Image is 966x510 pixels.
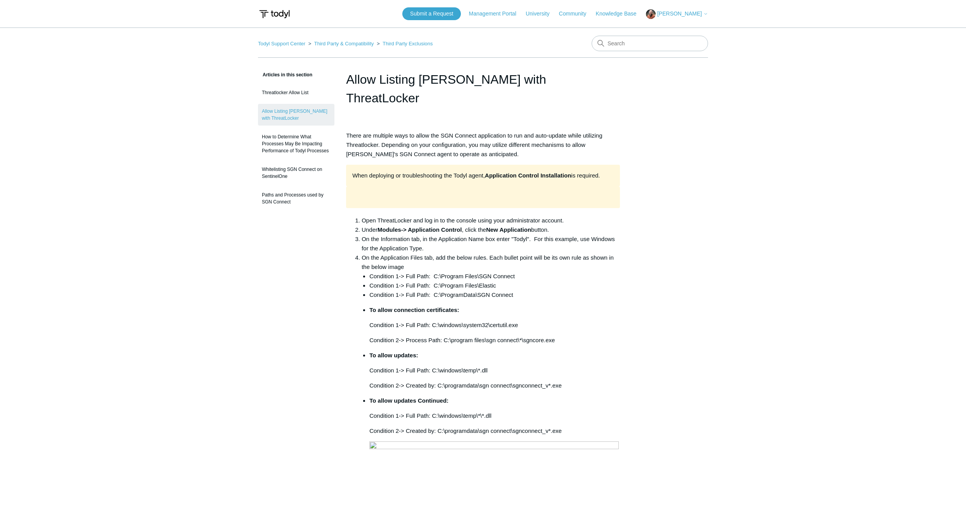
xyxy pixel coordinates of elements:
a: Community [559,10,594,18]
button: [PERSON_NAME] [646,9,708,19]
strong: To allow updates Continued: [369,397,448,404]
li: Under , click the button. [362,225,620,234]
a: Submit a Request [402,7,461,20]
li: Condition 1-> Full Path: C:\ProgramData\SGN Connect [369,290,620,300]
p: There are multiple ways to allow the SGN Connect application to run and auto-update while utilizi... [346,131,620,159]
p: Condition 2-> Created by: C:\programdata\sgn connect\sgnconnect_v*.exe [369,381,620,390]
p: Condition 1-> Full Path: C:\windows\temp\*\*.dll [369,411,620,420]
a: Third Party Exclusions [383,41,433,47]
p: Condition 1-> Full Path: C:\windows\system32\certutil.exe [369,320,620,330]
li: Todyl Support Center [258,41,307,47]
a: Paths and Processes used by SGN Connect [258,188,334,209]
span: Articles in this section [258,72,312,78]
a: Allow Listing [PERSON_NAME] with ThreatLocker [258,104,334,126]
h1: Allow Listing Todyl with ThreatLocker [346,70,620,107]
strong: Application Control Installation [485,172,571,179]
li: Condition 1-> Full Path: C:\Program Files\Elastic [369,281,620,290]
a: How to Determine What Processes May Be Impacting Performance of Todyl Processes [258,129,334,158]
strong: Modules-> Application Control [377,226,462,233]
li: Third Party & Compatibility [307,41,376,47]
a: Management Portal [469,10,524,18]
img: Todyl Support Center Help Center home page [258,7,291,21]
a: Todyl Support Center [258,41,305,47]
input: Search [592,36,708,51]
p: Condition 2-> Process Path: C:\program files\sgn connect\*\sgncore.exe [369,336,620,345]
li: On the Information tab, in the Application Name box enter "Todyl". For this example, use Windows ... [362,234,620,253]
p: Condition 2-> Created by: C:\programdata\sgn connect\sgnconnect_v*.exe [369,426,620,436]
p: Condition 1-> Full Path: C:\windows\temp\*.dll [369,366,620,375]
span: [PERSON_NAME] [657,10,702,17]
a: University [526,10,557,18]
li: Third Party Exclusions [375,41,433,47]
li: Condition 1-> Full Path: C:\Program Files\SGN Connect [369,272,620,281]
div: When deploying or troubleshooting the Todyl agent, is required. [346,165,620,186]
a: Knowledge Base [596,10,644,18]
strong: New Application [486,226,531,233]
strong: To allow connection certificates: [369,307,459,313]
strong: To allow updates: [369,352,418,358]
a: Whitelisting SGN Connect on SentinelOne [258,162,334,184]
a: Third Party & Compatibility [314,41,374,47]
a: Threatlocker Allow List [258,85,334,100]
li: Open ThreatLocker and log in to the console using your administrator account. [362,216,620,225]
